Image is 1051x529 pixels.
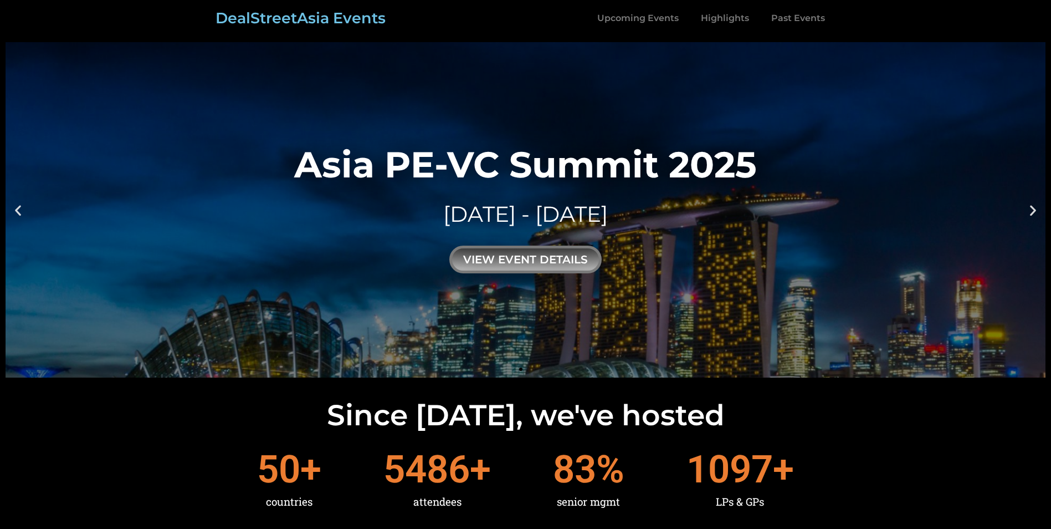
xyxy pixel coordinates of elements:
div: Asia PE-VC Summit 2025 [294,146,757,182]
div: attendees [383,489,491,515]
span: 5486 [383,450,470,489]
a: DealStreetAsia Events [216,9,386,27]
div: view event details [449,246,602,273]
a: Past Events [760,6,836,31]
div: LPs & GPs [686,489,794,515]
span: % [596,450,624,489]
a: Asia PE-VC Summit 2025[DATE] - [DATE]view event details [6,42,1045,378]
span: + [470,450,491,489]
span: 83 [553,450,596,489]
span: 50 [257,450,300,489]
div: Next slide [1026,203,1040,217]
span: + [300,450,321,489]
a: Upcoming Events [586,6,690,31]
div: senior mgmt [553,489,624,515]
a: Highlights [690,6,760,31]
div: countries [257,489,321,515]
span: + [773,450,794,489]
span: Go to slide 1 [519,368,522,371]
div: [DATE] - [DATE] [294,199,757,230]
h2: Since [DATE], we've hosted [6,401,1045,430]
span: Go to slide 2 [529,368,532,371]
div: Previous slide [11,203,25,217]
span: 1097 [686,450,773,489]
